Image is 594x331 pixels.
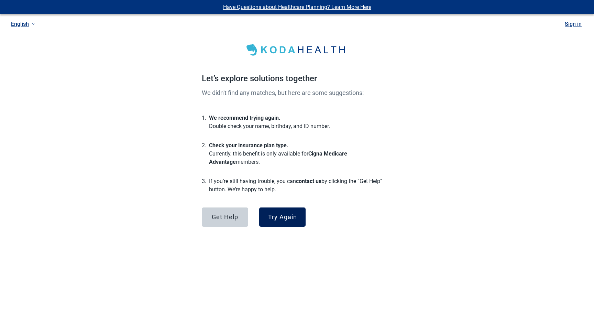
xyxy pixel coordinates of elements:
[209,114,330,130] p: Double check your name, birthday, and ID number.
[202,88,392,97] p: We didn't find any matches, but here are some suggestions:
[212,214,238,221] div: Get Help
[202,72,392,88] h1: Let’s explore solutions together
[259,207,306,227] button: Try Again
[32,22,35,25] span: down
[202,141,206,166] p: 2.
[202,114,206,130] p: 1.
[209,115,280,121] p: We recommend trying again.
[209,150,347,165] p: Cigna Medicare Advantage
[223,4,371,10] a: Have Questions about Healthcare Planning? Learn More Here
[209,177,392,194] p: If you’re still having trouble, you can by clicking the “Get Help” button. We’re happy to help.
[296,178,321,184] p: contact us
[8,18,38,30] a: Current language: English
[268,214,297,221] div: Try Again
[209,141,392,166] p: Currently, this benefit is only available for members.
[185,11,409,252] main: Main content
[202,207,248,227] button: Get Help
[565,21,582,27] a: Sign in
[242,41,352,58] img: Koda Health
[209,142,288,149] p: Check your insurance plan type.
[202,177,206,194] p: 3.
